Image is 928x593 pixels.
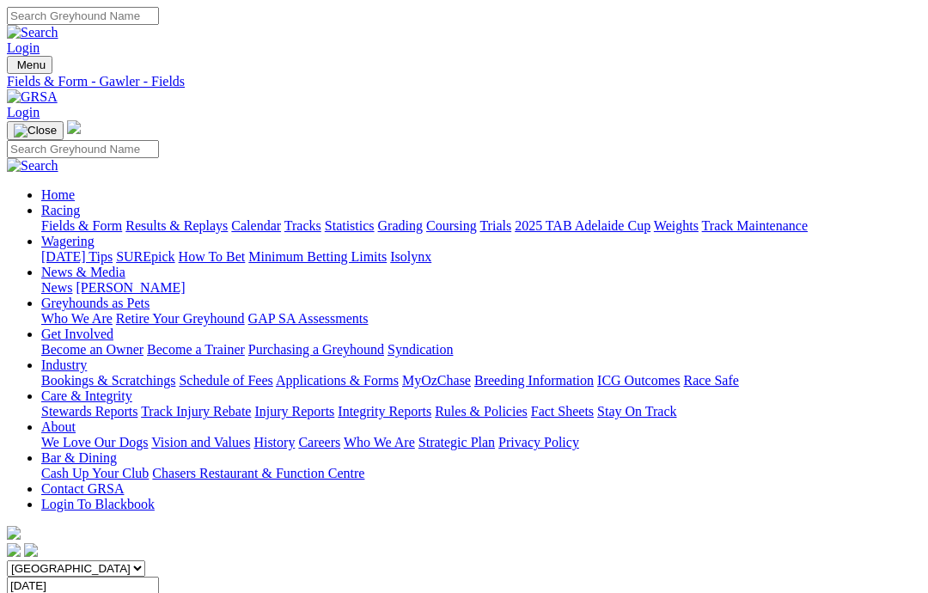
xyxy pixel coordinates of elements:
[41,358,87,372] a: Industry
[597,373,680,388] a: ICG Outcomes
[41,466,921,481] div: Bar & Dining
[390,249,431,264] a: Isolynx
[338,404,431,419] a: Integrity Reports
[14,124,57,138] img: Close
[418,435,495,449] a: Strategic Plan
[702,218,808,233] a: Track Maintenance
[597,404,676,419] a: Stay On Track
[7,105,40,119] a: Login
[179,373,272,388] a: Schedule of Fees
[147,342,245,357] a: Become a Trainer
[41,466,149,480] a: Cash Up Your Club
[41,280,72,295] a: News
[426,218,477,233] a: Coursing
[41,497,155,511] a: Login To Blackbook
[41,342,143,357] a: Become an Owner
[378,218,423,233] a: Grading
[276,373,399,388] a: Applications & Forms
[116,249,174,264] a: SUREpick
[179,249,246,264] a: How To Bet
[253,435,295,449] a: History
[41,435,921,450] div: About
[41,311,921,327] div: Greyhounds as Pets
[7,25,58,40] img: Search
[41,218,921,234] div: Racing
[7,56,52,74] button: Toggle navigation
[41,327,113,341] a: Get Involved
[248,311,369,326] a: GAP SA Assessments
[7,89,58,105] img: GRSA
[17,58,46,71] span: Menu
[125,218,228,233] a: Results & Replays
[498,435,579,449] a: Privacy Policy
[7,526,21,540] img: logo-grsa-white.png
[298,435,340,449] a: Careers
[41,388,132,403] a: Care & Integrity
[531,404,594,419] a: Fact Sheets
[67,120,81,134] img: logo-grsa-white.png
[41,373,175,388] a: Bookings & Scratchings
[479,218,511,233] a: Trials
[7,158,58,174] img: Search
[41,404,921,419] div: Care & Integrity
[683,373,738,388] a: Race Safe
[41,187,75,202] a: Home
[41,311,113,326] a: Who We Are
[41,373,921,388] div: Industry
[7,121,64,140] button: Toggle navigation
[325,218,375,233] a: Statistics
[41,419,76,434] a: About
[402,373,471,388] a: MyOzChase
[344,435,415,449] a: Who We Are
[24,543,38,557] img: twitter.svg
[41,249,113,264] a: [DATE] Tips
[435,404,528,419] a: Rules & Policies
[116,311,245,326] a: Retire Your Greyhound
[41,342,921,358] div: Get Involved
[41,265,125,279] a: News & Media
[284,218,321,233] a: Tracks
[76,280,185,295] a: [PERSON_NAME]
[7,40,40,55] a: Login
[7,74,921,89] a: Fields & Form - Gawler - Fields
[152,466,364,480] a: Chasers Restaurant & Function Centre
[388,342,453,357] a: Syndication
[7,543,21,557] img: facebook.svg
[41,203,80,217] a: Racing
[41,481,124,496] a: Contact GRSA
[141,404,251,419] a: Track Injury Rebate
[7,7,159,25] input: Search
[248,249,387,264] a: Minimum Betting Limits
[7,140,159,158] input: Search
[231,218,281,233] a: Calendar
[654,218,699,233] a: Weights
[41,450,117,465] a: Bar & Dining
[474,373,594,388] a: Breeding Information
[248,342,384,357] a: Purchasing a Greyhound
[151,435,250,449] a: Vision and Values
[515,218,650,233] a: 2025 TAB Adelaide Cup
[41,280,921,296] div: News & Media
[41,404,137,419] a: Stewards Reports
[254,404,334,419] a: Injury Reports
[41,218,122,233] a: Fields & Form
[41,249,921,265] div: Wagering
[41,435,148,449] a: We Love Our Dogs
[41,296,150,310] a: Greyhounds as Pets
[41,234,95,248] a: Wagering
